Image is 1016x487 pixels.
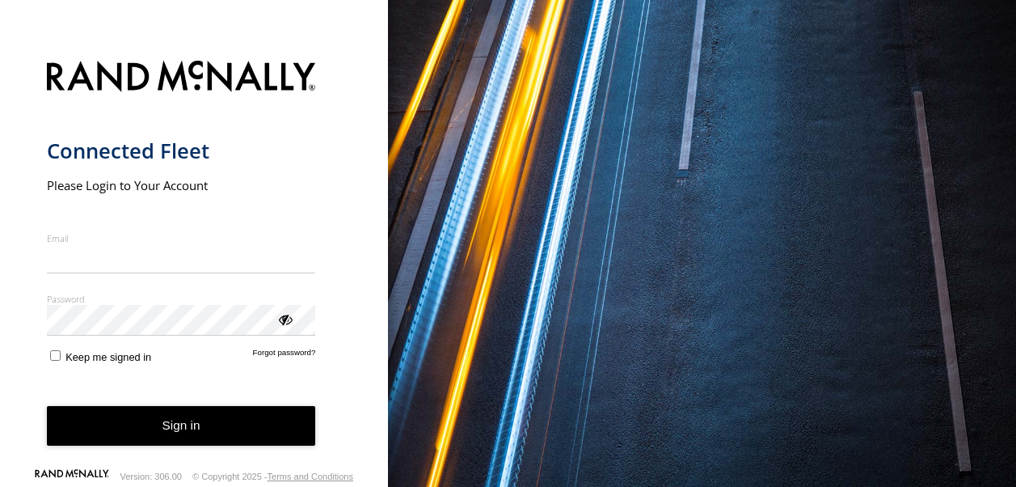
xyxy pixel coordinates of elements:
button: Sign in [47,406,316,446]
label: Email [47,232,316,244]
span: Keep me signed in [65,351,151,363]
a: Forgot password? [253,348,316,363]
div: © Copyright 2025 - [192,472,353,481]
div: Version: 306.00 [120,472,182,481]
input: Keep me signed in [50,350,61,361]
a: Terms and Conditions [268,472,353,481]
div: ViewPassword [276,311,293,327]
h2: Please Login to Your Account [47,177,316,193]
form: main [47,51,342,472]
a: Visit our Website [35,469,109,485]
img: Rand McNally [47,57,316,99]
label: Password [47,293,316,305]
h1: Connected Fleet [47,138,316,164]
